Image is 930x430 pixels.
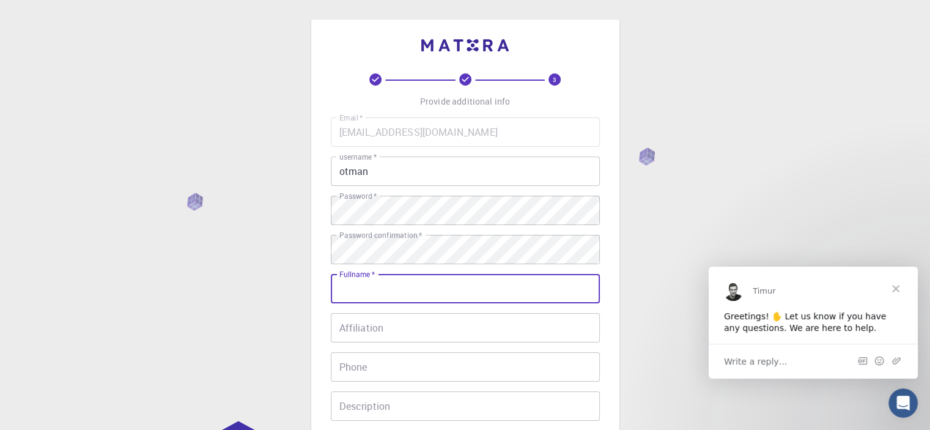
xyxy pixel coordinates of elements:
[339,113,363,123] label: Email
[888,388,918,418] iframe: Intercom live chat
[339,152,377,162] label: username
[339,230,422,240] label: Password confirmation
[339,191,377,201] label: Password
[339,269,375,280] label: Fullname
[420,95,510,108] p: Provide additional info
[553,75,556,84] text: 3
[709,267,918,379] iframe: Intercom live chat message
